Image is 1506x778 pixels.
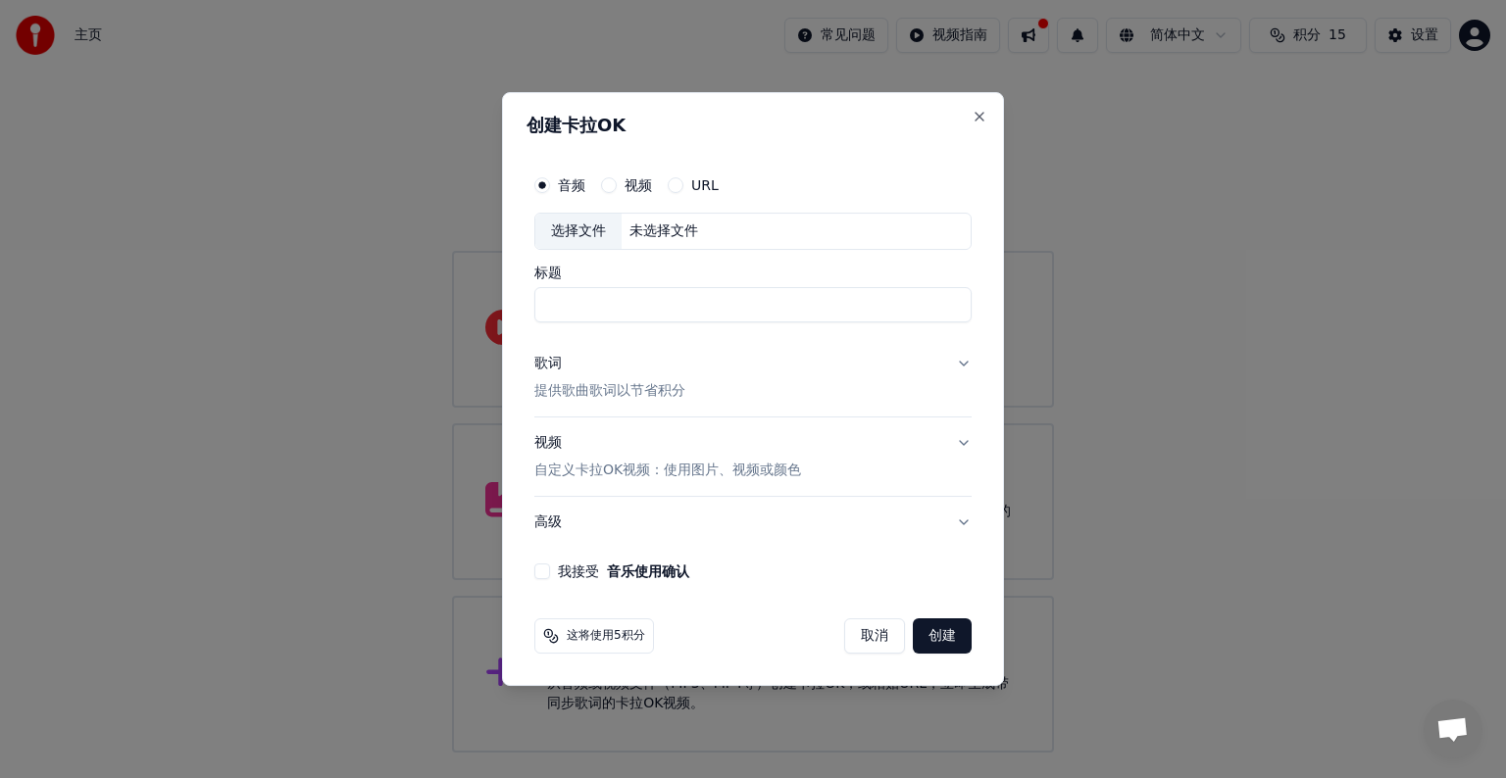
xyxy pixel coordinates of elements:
[534,497,972,548] button: 高级
[534,461,801,480] p: 自定义卡拉OK视频：使用图片、视频或颜色
[534,417,972,496] button: 视频自定义卡拉OK视频：使用图片、视频或颜色
[535,214,622,249] div: 选择文件
[534,338,972,416] button: 歌词提供歌曲歌词以节省积分
[607,564,689,578] button: 我接受
[534,381,685,401] p: 提供歌曲歌词以节省积分
[625,178,652,192] label: 视频
[558,178,585,192] label: 音频
[622,221,706,241] div: 未选择文件
[844,618,905,654] button: 取消
[567,628,645,644] span: 这将使用5积分
[534,354,562,373] div: 歌词
[534,266,972,279] label: 标题
[558,564,689,578] label: 我接受
[534,433,801,480] div: 视频
[691,178,719,192] label: URL
[913,618,972,654] button: 创建
[527,117,979,134] h2: 创建卡拉OK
